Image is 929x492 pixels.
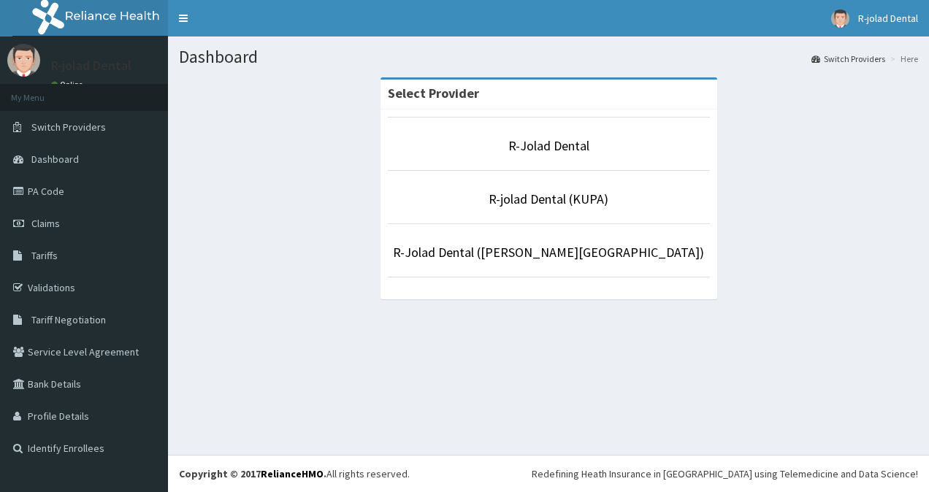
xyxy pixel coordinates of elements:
img: User Image [831,9,849,28]
li: Here [887,53,918,65]
a: Online [51,80,86,90]
strong: Copyright © 2017 . [179,467,326,480]
img: User Image [7,44,40,77]
strong: Select Provider [388,85,479,101]
div: Redefining Heath Insurance in [GEOGRAPHIC_DATA] using Telemedicine and Data Science! [532,466,918,481]
a: R-Jolad Dental ([PERSON_NAME][GEOGRAPHIC_DATA]) [393,244,704,261]
footer: All rights reserved. [168,455,929,492]
span: Dashboard [31,153,79,166]
p: R-jolad Dental [51,59,131,72]
a: RelianceHMO [261,467,324,480]
span: R-jolad Dental [858,12,918,25]
span: Tariffs [31,249,58,262]
a: R-Jolad Dental [508,137,589,154]
a: R-jolad Dental (KUPA) [489,191,608,207]
span: Claims [31,217,60,230]
span: Tariff Negotiation [31,313,106,326]
a: Switch Providers [811,53,885,65]
h1: Dashboard [179,47,918,66]
span: Switch Providers [31,120,106,134]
